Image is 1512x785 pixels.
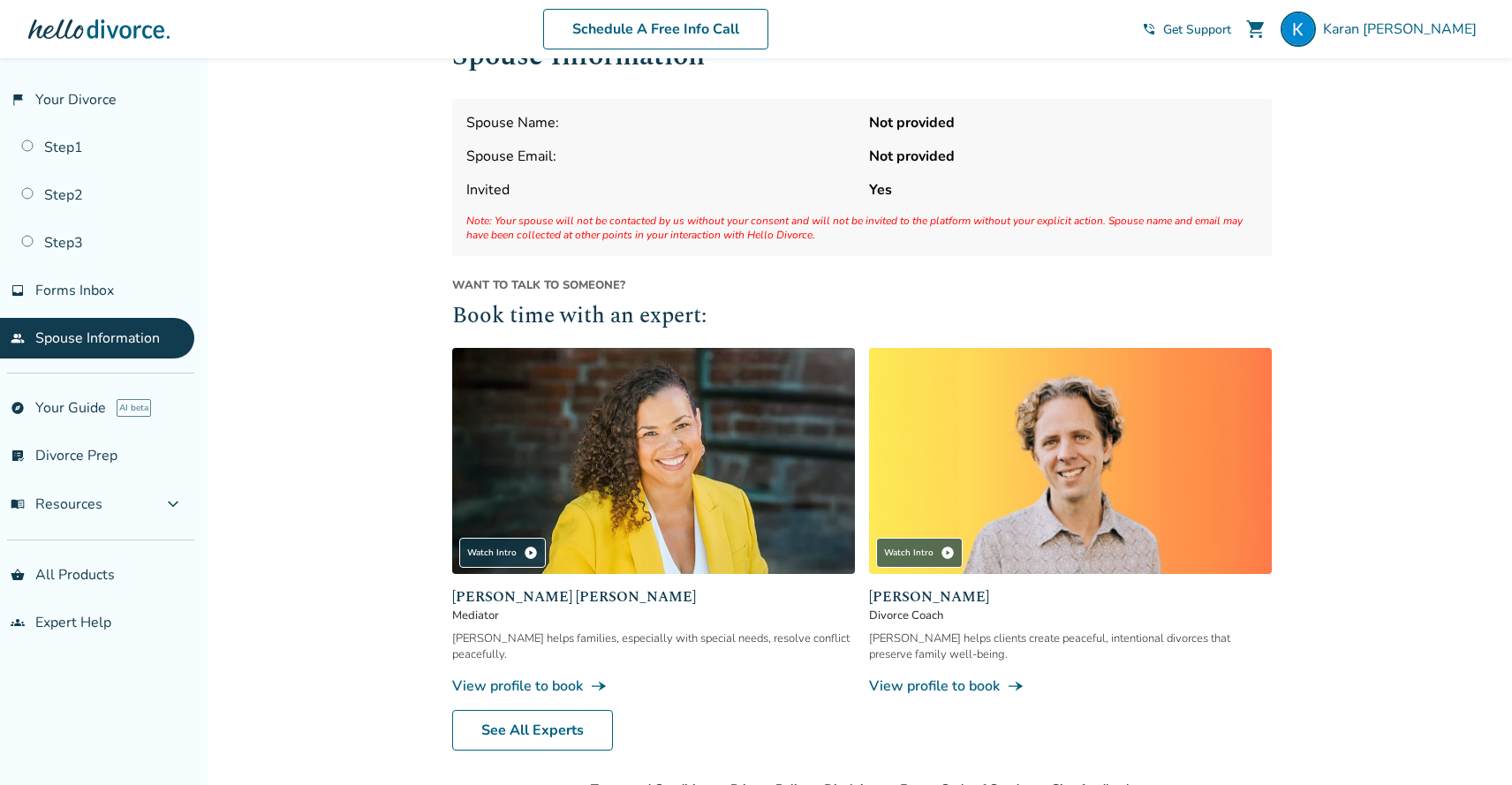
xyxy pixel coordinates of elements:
span: expand_more [163,494,184,515]
strong: Not provided [869,147,1258,166]
span: flag_2 [11,93,25,107]
span: shopping_cart [1245,19,1266,40]
span: AI beta [117,399,151,417]
span: Spouse Email: [466,147,855,166]
span: [PERSON_NAME] [869,586,1272,608]
span: Resources [11,494,102,514]
span: Note: Your spouse will not be contacted by us without your consent and will not be invited to the... [466,214,1258,242]
span: play_circle [941,546,955,560]
div: Watch Intro [876,538,963,568]
a: Schedule A Free Info Call [543,9,768,49]
a: View profile to bookline_end_arrow_notch [869,676,1272,696]
span: Mediator [452,608,855,623]
div: Watch Intro [459,538,546,568]
img: Karan Bathla [1281,11,1316,47]
h2: Book time with an expert: [452,300,1272,334]
span: people [11,331,25,345]
img: James Traub [869,348,1272,575]
span: groups [11,615,25,630]
a: See All Experts [452,710,613,751]
span: Want to talk to someone? [452,277,1272,293]
a: phone_in_talkGet Support [1142,21,1231,38]
span: inbox [11,283,25,298]
span: Karan [PERSON_NAME] [1323,19,1484,39]
strong: Yes [869,180,1258,200]
div: [PERSON_NAME] helps families, especially with special needs, resolve conflict peacefully. [452,630,855,662]
span: [PERSON_NAME] [PERSON_NAME] [452,586,855,608]
a: View profile to bookline_end_arrow_notch [452,676,855,696]
span: explore [11,401,25,415]
strong: Not provided [869,113,1258,132]
span: line_end_arrow_notch [590,677,608,695]
span: line_end_arrow_notch [1007,677,1024,695]
div: [PERSON_NAME] helps clients create peaceful, intentional divorces that preserve family well-being. [869,630,1272,662]
img: Claudia Brown Coulter [452,348,855,575]
span: phone_in_talk [1142,22,1156,36]
span: Forms Inbox [35,281,114,300]
span: Spouse Name: [466,113,855,132]
iframe: Chat Widget [1424,700,1512,785]
span: Get Support [1163,21,1231,38]
span: list_alt_check [11,449,25,463]
span: menu_book [11,497,25,511]
span: Invited [466,180,855,200]
span: Divorce Coach [869,608,1272,623]
span: shopping_basket [11,568,25,582]
span: play_circle [524,546,538,560]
